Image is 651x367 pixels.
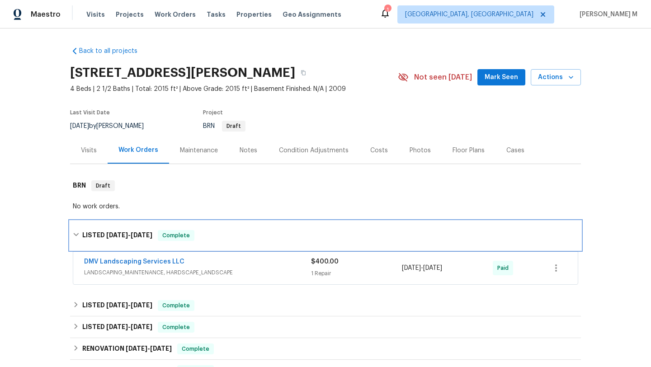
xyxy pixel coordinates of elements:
h6: LISTED [82,300,152,311]
span: Draft [92,181,114,190]
span: Draft [223,123,245,129]
span: Visits [86,10,105,19]
div: Photos [410,146,431,155]
div: Cases [506,146,524,155]
div: LISTED [DATE]-[DATE]Complete [70,316,581,338]
span: - [106,232,152,238]
span: [DATE] [70,123,89,129]
span: - [126,345,172,352]
div: 1 Repair [311,269,402,278]
span: Maestro [31,10,61,19]
div: by [PERSON_NAME] [70,121,155,132]
div: No work orders. [73,202,578,211]
span: - [402,263,442,273]
span: Properties [236,10,272,19]
span: BRN [203,123,245,129]
div: Maintenance [180,146,218,155]
span: Last Visit Date [70,110,110,115]
h6: RENOVATION [82,343,172,354]
span: [DATE] [131,302,152,308]
span: Not seen [DATE] [414,73,472,82]
span: - [106,324,152,330]
span: - [106,302,152,308]
span: [DATE] [106,232,128,238]
h6: BRN [73,180,86,191]
div: Costs [370,146,388,155]
h6: LISTED [82,322,152,333]
a: DMV Landscaping Services LLC [84,259,184,265]
button: Copy Address [295,65,311,81]
span: Paid [497,263,512,273]
button: Mark Seen [477,69,525,86]
a: Back to all projects [70,47,157,56]
span: Complete [178,344,213,353]
span: Actions [538,72,574,83]
span: [DATE] [106,324,128,330]
span: Work Orders [155,10,196,19]
span: LANDSCAPING_MAINTENANCE, HARDSCAPE_LANDSCAPE [84,268,311,277]
span: [PERSON_NAME] M [576,10,637,19]
span: [DATE] [131,324,152,330]
span: Mark Seen [485,72,518,83]
span: [DATE] [150,345,172,352]
span: [DATE] [126,345,147,352]
span: [DATE] [402,265,421,271]
span: Project [203,110,223,115]
div: 1 [384,5,391,14]
div: LISTED [DATE]-[DATE]Complete [70,295,581,316]
h6: LISTED [82,230,152,241]
div: RENOVATION [DATE]-[DATE]Complete [70,338,581,360]
span: Complete [159,231,193,240]
span: Projects [116,10,144,19]
div: LISTED [DATE]-[DATE]Complete [70,221,581,250]
span: Complete [159,301,193,310]
span: [GEOGRAPHIC_DATA], [GEOGRAPHIC_DATA] [405,10,533,19]
div: Visits [81,146,97,155]
span: $400.00 [311,259,339,265]
span: [DATE] [131,232,152,238]
span: Tasks [207,11,226,18]
div: Floor Plans [453,146,485,155]
h2: [STREET_ADDRESS][PERSON_NAME] [70,68,295,77]
div: BRN Draft [70,171,581,200]
span: [DATE] [423,265,442,271]
button: Actions [531,69,581,86]
div: Notes [240,146,257,155]
div: Condition Adjustments [279,146,349,155]
span: Geo Assignments [283,10,341,19]
div: Work Orders [118,146,158,155]
span: 4 Beds | 2 1/2 Baths | Total: 2015 ft² | Above Grade: 2015 ft² | Basement Finished: N/A | 2009 [70,85,398,94]
span: [DATE] [106,302,128,308]
span: Complete [159,323,193,332]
